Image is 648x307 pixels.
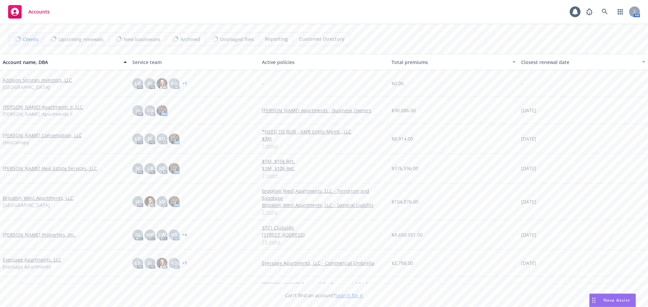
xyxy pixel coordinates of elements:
[58,36,104,43] span: Upcoming renewals
[158,231,166,238] span: CW
[5,2,52,21] a: Accounts
[262,231,386,238] a: [STREET_ADDRESS]
[182,82,187,86] a: + 1
[23,36,38,43] span: Clients
[169,163,180,174] img: photo
[614,5,627,19] a: Switch app
[136,107,140,114] span: JK
[146,231,154,238] span: MP
[521,165,536,172] span: [DATE]
[262,202,386,209] a: Brooklyn West Apartments, LLC - General Liability
[262,187,386,202] a: Brooklyn West Apartments, LLC - Terrorism and Sabotage
[521,107,536,114] span: [DATE]
[521,231,536,238] span: [DATE]
[3,59,119,66] div: Account name, DBA
[262,281,386,288] a: [PERSON_NAME] Group, LLC - Commercial Package
[521,135,536,142] span: [DATE]
[391,80,404,87] span: $0.00
[3,194,73,202] a: Brooklyn West Apartments, LLC
[135,135,141,142] span: LB
[391,165,418,172] span: $376,596.00
[521,80,523,87] span: -
[262,135,386,142] a: $3M
[169,133,180,144] img: photo
[3,84,50,91] span: [GEOGRAPHIC_DATA]
[262,224,386,231] a: 3721 Clubside
[182,261,187,265] a: + 1
[136,165,140,172] span: JK
[3,103,83,111] a: [PERSON_NAME] Apartments II, LLC
[391,198,418,205] span: $104,876.00
[28,9,50,14] span: Accounts
[262,259,386,267] a: Eversage Apartments, LLC - Commercial Umbrella
[132,59,256,66] div: Service team
[521,198,536,205] span: [DATE]
[589,294,636,307] button: Nova Assist
[148,135,152,142] span: JK
[136,198,140,205] span: JK
[262,128,386,135] a: *NEED TO BOR - KMB Entity Mgmt., LLC
[262,59,386,66] div: Active policies
[144,196,155,207] img: photo
[3,256,61,263] a: Eversage Apartments, LLC
[182,233,187,237] a: + 4
[147,107,153,114] span: KD
[285,292,363,299] span: Can't find an account?
[157,258,167,269] img: photo
[3,263,51,270] span: Eversage Apartments
[180,36,200,43] span: Archived
[262,142,386,149] a: 1 more
[171,231,178,238] span: HS
[391,59,508,66] div: Total premiums
[299,35,345,42] span: Customer Directory
[521,259,536,267] span: [DATE]
[590,294,598,307] div: Drag to move
[147,165,153,172] span: LB
[3,76,72,84] a: Addison Springs Investors, LLC
[598,5,612,19] a: Search
[124,36,160,43] span: New businesses
[3,202,50,209] span: [GEOGRAPHIC_DATA]
[583,5,596,19] a: Report a Bug
[171,80,178,87] span: KD
[148,80,152,87] span: JK
[148,259,152,267] span: JK
[171,259,178,267] span: KD
[3,132,82,139] a: [PERSON_NAME] Conservation, LLC
[135,80,141,87] span: LB
[335,292,363,299] a: Search for it
[391,107,416,114] span: $30,086.00
[157,105,167,116] img: photo
[262,107,386,114] a: [PERSON_NAME] Apartments - Business Owners
[521,59,638,66] div: Closest renewal date
[135,231,140,238] span: JG
[259,54,389,70] button: Active policies
[262,209,386,216] a: 2 more
[3,165,97,172] a: [PERSON_NAME] Real Estate Services, LLC
[169,196,180,207] img: photo
[3,111,73,118] span: [PERSON_NAME] Apartments II
[518,54,648,70] button: Closest renewal date
[391,259,413,267] span: $2,788.00
[603,297,630,303] span: Nova Assist
[135,259,141,267] span: LB
[157,78,167,89] img: photo
[3,231,76,238] a: [PERSON_NAME] Properties, Inc.
[159,135,165,142] span: KD
[262,238,386,245] a: 18 more
[262,165,386,172] a: $1M, $10k Ret.
[220,36,254,43] span: Untriaged files
[391,231,423,238] span: $4,650,051.00
[159,165,165,172] span: KD
[262,172,386,179] a: 7 more
[265,35,288,42] span: Reporting
[389,54,518,70] button: Total premiums
[3,139,29,146] span: OneCanopy
[391,135,413,142] span: $8,914.00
